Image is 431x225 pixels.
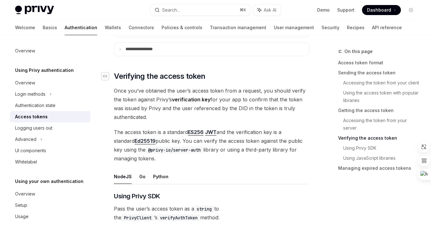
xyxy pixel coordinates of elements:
[105,20,121,35] a: Wallets
[162,6,180,14] div: Search...
[15,47,35,55] div: Overview
[264,7,276,13] span: Ask AI
[205,129,216,136] a: JWT
[338,68,421,78] a: Sending the access token
[210,20,266,35] a: Transaction management
[114,71,205,81] span: Verifying the access token
[135,138,156,144] a: Ed25519
[146,147,203,153] code: @privy-io/server-auth
[10,122,90,134] a: Logging users out
[344,48,373,55] span: On this page
[153,169,168,184] button: Python
[338,58,421,68] a: Access token format
[194,206,214,212] code: string
[347,20,364,35] a: Recipes
[15,213,29,220] div: Usage
[114,86,309,121] span: Once you’ve obtained the user’s access token from a request, you should verify the token against ...
[43,20,57,35] a: Basics
[367,7,391,13] span: Dashboard
[15,67,74,74] h5: Using Privy authentication
[10,211,90,222] a: Usage
[10,200,90,211] a: Setup
[15,136,36,143] div: Advanced
[121,214,154,221] code: PrivyClient
[114,192,160,201] span: Using Privy SDK
[157,214,200,221] code: verifyAuthToken
[15,6,54,14] img: light logo
[338,163,421,173] a: Managing expired access tokens
[15,190,35,198] div: Overview
[10,145,90,156] a: UI components
[372,20,402,35] a: API reference
[15,113,48,121] div: Access tokens
[10,45,90,56] a: Overview
[15,20,35,35] a: Welcome
[101,71,114,81] a: Navigate to header
[240,8,246,13] span: ⌘ K
[15,147,46,154] div: UI components
[129,20,154,35] a: Connectors
[10,100,90,111] a: Authentication state
[343,78,421,88] a: Accessing the token from your client
[253,4,281,16] button: Ask AI
[362,5,401,15] a: Dashboard
[65,20,97,35] a: Authentication
[406,5,416,15] button: Toggle dark mode
[10,111,90,122] a: Access tokens
[114,169,132,184] button: NodeJS
[343,153,421,163] a: Using JavaScript libraries
[317,7,330,13] a: Demo
[15,124,52,132] div: Logging users out
[188,129,204,136] a: ES256
[114,128,309,163] span: The access token is a standard and the verification key is a standard public key. You can verify ...
[114,204,309,222] span: Pass the user’s access token as a to the ’s method:
[15,102,56,109] div: Authentication state
[150,4,250,16] button: Search...⌘K
[15,178,83,185] h5: Using your own authentication
[338,133,421,143] a: Verifying the access token
[10,156,90,168] a: Whitelabel
[139,169,146,184] button: Go
[337,7,354,13] a: Support
[343,143,421,153] a: Using Privy SDK
[15,158,37,166] div: Whitelabel
[15,90,45,98] div: Login methods
[10,188,90,200] a: Overview
[343,115,421,133] a: Accessing the token from your server
[338,105,421,115] a: Getting the access token
[274,20,314,35] a: User management
[15,79,35,87] div: Overview
[10,77,90,88] a: Overview
[162,20,202,35] a: Policies & controls
[15,201,27,209] div: Setup
[172,96,210,103] strong: verification key
[322,20,339,35] a: Security
[343,88,421,105] a: Using the access token with popular libraries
